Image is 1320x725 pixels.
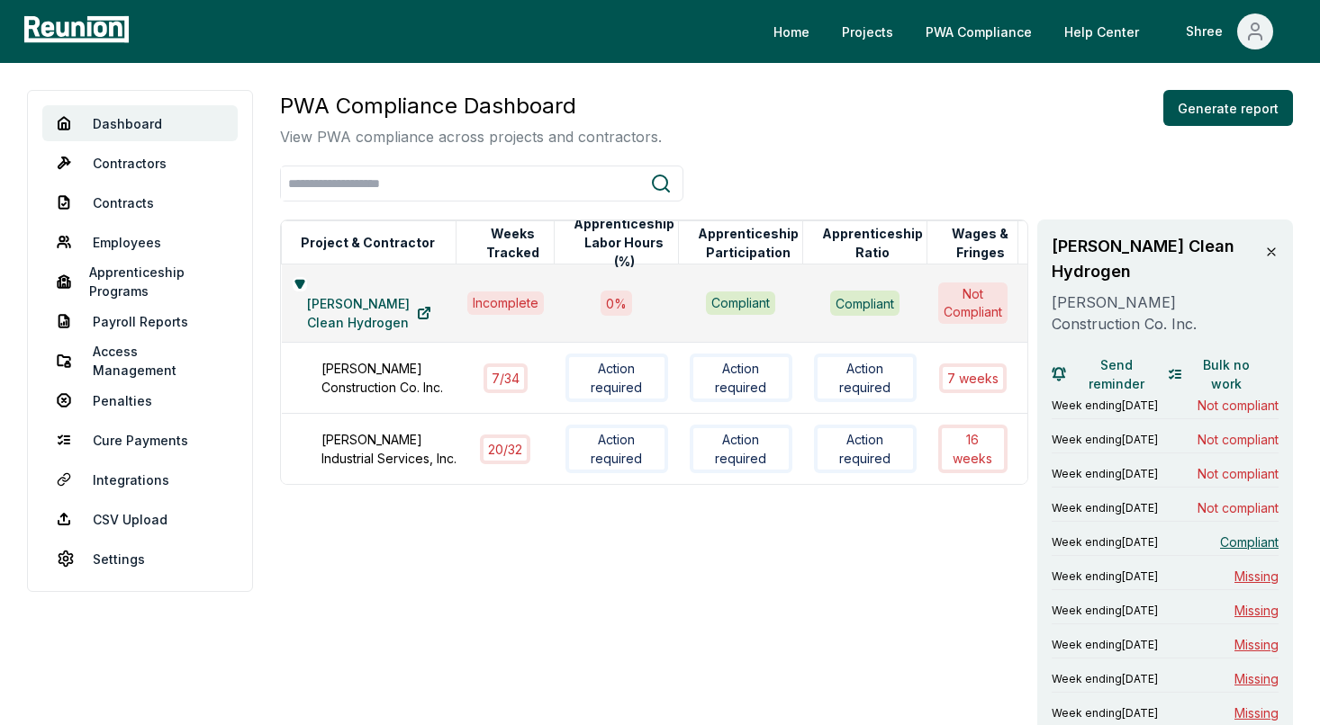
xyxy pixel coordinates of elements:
[759,13,1302,49] nav: Main
[1234,601,1279,620] span: Missing
[814,354,917,402] div: Action required
[280,126,662,148] p: View PWA compliance across projects and contractors.
[1073,355,1159,393] span: Send reminder
[42,422,238,458] a: Cure Payments
[1052,501,1158,515] span: Week ending [DATE]
[1186,13,1230,49] div: Shree
[1052,467,1158,481] span: Week ending [DATE]
[42,264,238,300] a: Apprenticeship Programs
[472,225,554,261] button: Weeks Tracked
[570,225,678,261] button: Apprenticeship Labor Hours (%)
[484,363,528,393] div: 7 / 34
[1234,567,1279,586] span: Missing
[42,541,238,577] a: Settings
[297,225,438,261] button: Project & Contractor
[42,343,238,379] a: Access Management
[1234,635,1279,654] span: Missing
[1189,355,1264,393] span: Bulk no work
[1052,604,1158,618] span: Week ending [DATE]
[938,425,1008,473] div: 16 week s
[1050,13,1153,49] a: Help Center
[1052,672,1158,686] span: Week ending [DATE]
[1234,703,1279,722] span: Missing
[938,282,1008,324] div: Not Compliant
[943,225,1017,261] button: Wages & Fringes
[1171,13,1288,49] button: Shree
[814,425,917,473] div: Action required
[1168,356,1264,392] button: Bulk no work
[690,425,792,473] div: Action required
[1163,90,1293,126] button: Generate report
[42,224,238,260] a: Employees
[601,291,632,315] div: 0 %
[1220,533,1279,551] span: Compliant
[293,295,446,331] a: [PERSON_NAME] Clean Hydrogen
[1052,356,1159,392] button: Send reminder
[480,434,530,464] div: 20 / 32
[1198,464,1279,483] span: Not compliant
[1052,433,1158,447] span: Week ending [DATE]
[467,291,544,315] div: Incomplete
[565,354,668,402] div: Action required
[1052,398,1158,413] span: Week ending [DATE]
[1052,569,1158,584] span: Week ending [DATE]
[321,430,475,468] div: [PERSON_NAME] Industrial Services, Inc.
[42,501,238,537] a: CSV Upload
[1052,234,1264,284] h3: [PERSON_NAME] Clean Hydrogen
[280,90,662,122] h3: PWA Compliance Dashboard
[1234,669,1279,688] span: Missing
[321,359,475,397] div: [PERSON_NAME] Construction Co. Inc.
[827,13,908,49] a: Projects
[759,13,824,49] a: Home
[1198,396,1279,415] span: Not compliant
[42,145,238,181] a: Contractors
[42,105,238,141] a: Dashboard
[939,363,1007,393] div: 7 week s
[1052,706,1158,721] span: Week ending [DATE]
[42,184,238,220] a: Contracts
[690,354,792,402] div: Action required
[1052,638,1158,652] span: Week ending [DATE]
[694,225,802,261] button: Apprenticeship Participation
[1052,291,1264,335] p: [PERSON_NAME] Construction Co. Inc.
[830,291,900,315] div: Compliant
[42,461,238,497] a: Integrations
[1052,535,1158,550] span: Week ending [DATE]
[818,225,927,261] button: Apprenticeship Ratio
[911,13,1046,49] a: PWA Compliance
[565,425,668,473] div: Action required
[1198,498,1279,517] span: Not compliant
[1198,430,1279,449] span: Not compliant
[42,382,238,418] a: Penalties
[42,303,238,339] a: Payroll Reports
[706,291,775,315] div: Compliant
